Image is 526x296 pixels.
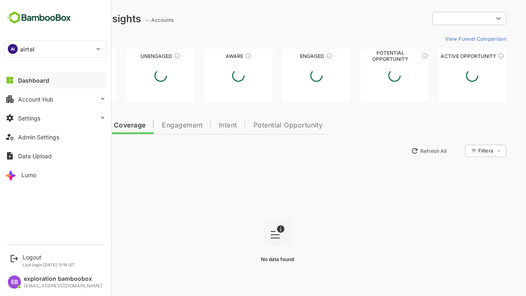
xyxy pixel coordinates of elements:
[23,254,75,261] div: Logout
[18,77,49,84] div: Dashboard
[4,72,107,88] button: Dashboard
[225,122,294,129] span: Potential Opportunity
[133,122,174,129] span: Engagement
[67,53,74,59] div: These accounts have not been engaged with for a defined time period
[21,171,36,178] div: Lumo
[4,91,107,107] button: Account Hub
[393,53,399,59] div: These accounts are MQAs and can be passed on to Inside Sales
[4,129,107,145] button: Admin Settings
[4,10,74,25] img: BambooboxFullLogoMark.5f36c76dfaba33ec1ec1367b70bb1252.svg
[449,143,478,158] div: Filters
[413,32,478,45] button: View Funnel Comparison
[175,53,244,59] div: Aware
[216,53,223,59] div: These accounts have just entered the buying cycle and need further nurturing
[378,144,422,157] button: Refresh All
[28,122,117,129] span: Data Quality and Coverage
[469,53,475,59] div: These accounts have open opportunities which might be at any of the Sales Stages
[116,17,147,23] ag: -- Accounts
[8,44,18,54] div: AI
[4,148,107,164] button: Data Upload
[98,53,166,59] div: Unengaged
[4,110,107,126] button: Settings
[18,115,40,122] div: Settings
[254,53,322,59] div: Engaged
[232,256,265,262] span: No data found
[332,53,400,59] div: Potential Opportunity
[24,283,102,289] div: [EMAIL_ADDRESS][DOMAIN_NAME]
[145,53,152,59] div: These accounts have not shown enough engagement and need nurturing
[190,122,208,129] span: Intent
[450,148,464,154] div: Filters
[4,166,107,183] button: Lumo
[8,275,21,289] div: EB
[409,53,478,59] div: Active Opportunity
[404,11,478,26] div: ​
[20,53,88,59] div: Unreached
[18,153,52,160] div: Data Upload
[20,45,35,53] p: airtel
[24,275,102,282] div: exploration bamboobox
[297,53,304,59] div: These accounts are warm, further nurturing would qualify them to MQAs
[23,262,75,267] p: Last login: [DATE] 11:19 IST
[20,13,112,25] div: Dashboard Insights
[20,143,80,158] button: New Insights
[5,41,106,57] div: AIairtel
[18,96,53,103] div: Account Hub
[18,134,59,141] div: Admin Settings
